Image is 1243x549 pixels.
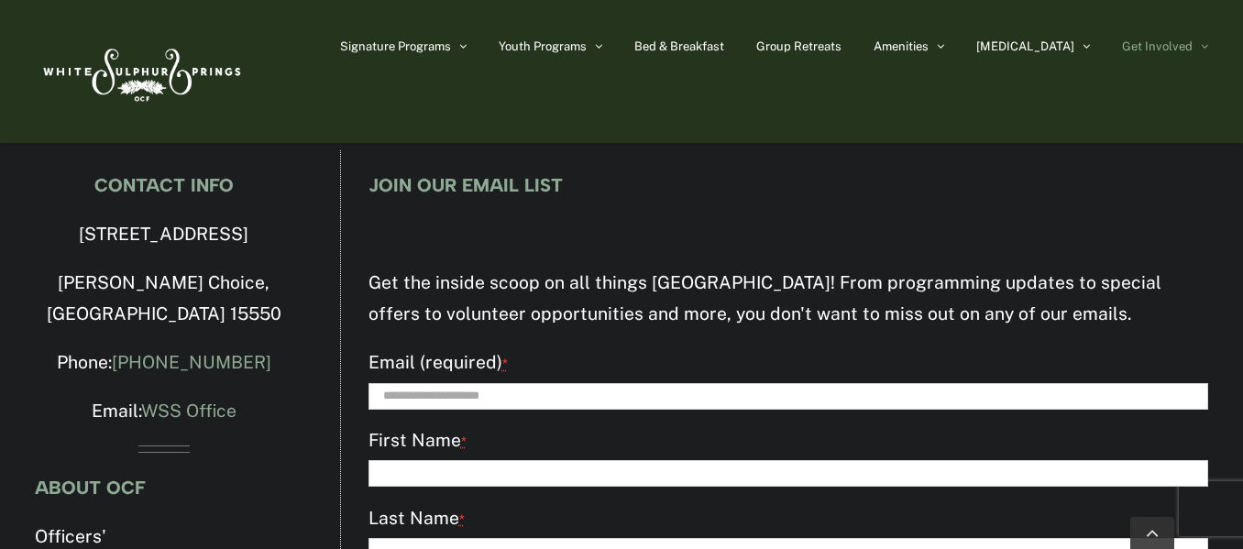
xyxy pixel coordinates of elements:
span: Get Involved [1122,40,1193,52]
abbr: required [502,356,508,371]
label: Last Name [368,503,1208,535]
span: Amenities [874,40,929,52]
h4: ABOUT OCF [35,478,293,498]
label: First Name [368,425,1208,457]
p: [PERSON_NAME] Choice, [GEOGRAPHIC_DATA] 15550 [35,268,293,330]
p: Get the inside scoop on all things [GEOGRAPHIC_DATA]! From programming updates to special offers ... [368,268,1208,330]
a: [PHONE_NUMBER] [112,352,271,372]
h4: CONTACT INFO [35,175,293,195]
label: Email (required) [368,347,1208,379]
span: Bed & Breakfast [634,40,724,52]
p: Email: [35,396,293,427]
img: White Sulphur Springs Logo [35,28,246,115]
a: WSS Office [141,401,236,421]
p: Phone: [35,347,293,379]
abbr: required [459,511,465,527]
abbr: required [461,434,467,449]
p: [STREET_ADDRESS] [35,219,293,250]
span: [MEDICAL_DATA] [976,40,1074,52]
span: Youth Programs [499,40,587,52]
h4: JOIN OUR EMAIL LIST [368,175,1208,195]
span: Signature Programs [340,40,451,52]
span: Group Retreats [756,40,841,52]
